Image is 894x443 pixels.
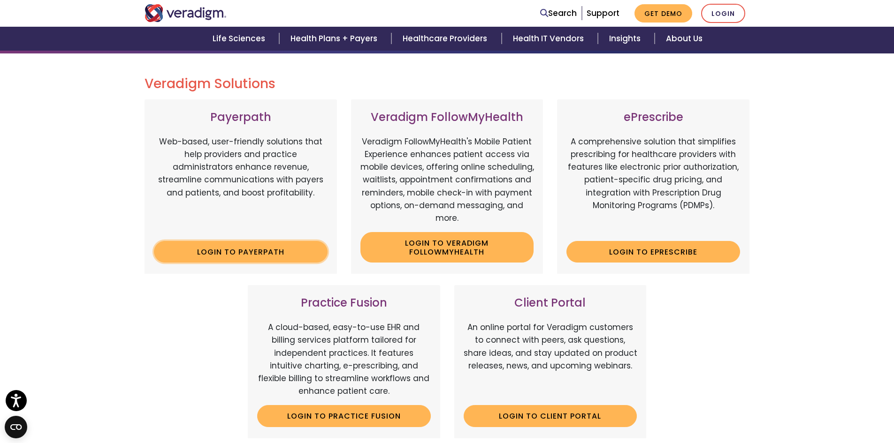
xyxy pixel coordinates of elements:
a: Login [701,4,745,23]
a: About Us [655,27,714,51]
p: A comprehensive solution that simplifies prescribing for healthcare providers with features like ... [566,135,740,234]
a: Insights [598,27,655,51]
a: Health Plans + Payers [279,27,391,51]
h3: Practice Fusion [257,296,431,310]
button: Open CMP widget [5,416,27,438]
h3: ePrescribe [566,111,740,124]
p: Web-based, user-friendly solutions that help providers and practice administrators enhance revenu... [154,135,328,234]
a: Login to ePrescribe [566,241,740,263]
a: Login to Veradigm FollowMyHealth [360,232,534,263]
p: An online portal for Veradigm customers to connect with peers, ask questions, share ideas, and st... [464,321,637,398]
a: Login to Client Portal [464,405,637,427]
a: Login to Practice Fusion [257,405,431,427]
h3: Veradigm FollowMyHealth [360,111,534,124]
a: Get Demo [634,4,692,23]
a: Health IT Vendors [502,27,598,51]
a: Login to Payerpath [154,241,328,263]
h3: Payerpath [154,111,328,124]
a: Support [587,8,619,19]
a: Life Sciences [201,27,279,51]
a: Search [540,7,577,20]
h2: Veradigm Solutions [145,76,750,92]
iframe: Drift Chat Widget [828,415,883,432]
p: A cloud-based, easy-to-use EHR and billing services platform tailored for independent practices. ... [257,321,431,398]
h3: Client Portal [464,296,637,310]
p: Veradigm FollowMyHealth's Mobile Patient Experience enhances patient access via mobile devices, o... [360,135,534,225]
img: Veradigm logo [145,4,227,22]
a: Healthcare Providers [391,27,501,51]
